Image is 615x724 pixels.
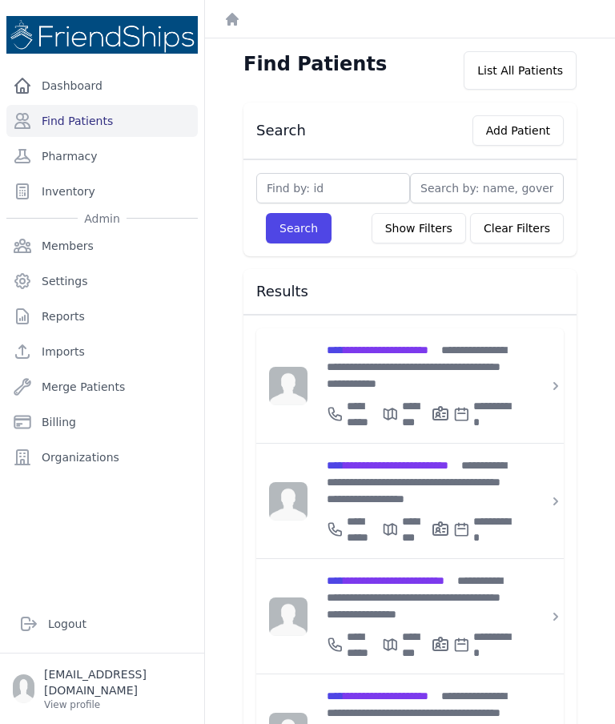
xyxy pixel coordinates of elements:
button: Search [266,213,332,243]
a: Billing [6,406,198,438]
img: person-242608b1a05df3501eefc295dc1bc67a.jpg [269,482,307,521]
a: Settings [6,265,198,297]
a: Organizations [6,441,198,473]
img: person-242608b1a05df3501eefc295dc1bc67a.jpg [269,597,307,636]
div: List All Patients [464,51,577,90]
a: Inventory [6,175,198,207]
a: Find Patients [6,105,198,137]
h1: Find Patients [243,51,387,77]
p: View profile [44,698,191,711]
button: Show Filters [372,213,466,243]
input: Find by: id [256,173,410,203]
a: Reports [6,300,198,332]
button: Clear Filters [470,213,564,243]
button: Add Patient [472,115,564,146]
img: person-242608b1a05df3501eefc295dc1bc67a.jpg [269,367,307,405]
h3: Search [256,121,306,140]
a: Logout [13,608,191,640]
a: Members [6,230,198,262]
a: Imports [6,336,198,368]
img: Medical Missions EMR [6,16,198,54]
a: Pharmacy [6,140,198,172]
span: Admin [78,211,127,227]
a: [EMAIL_ADDRESS][DOMAIN_NAME] View profile [13,666,191,711]
p: [EMAIL_ADDRESS][DOMAIN_NAME] [44,666,191,698]
input: Search by: name, government id or phone [410,173,564,203]
a: Dashboard [6,70,198,102]
h3: Results [256,282,564,301]
a: Merge Patients [6,371,198,403]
